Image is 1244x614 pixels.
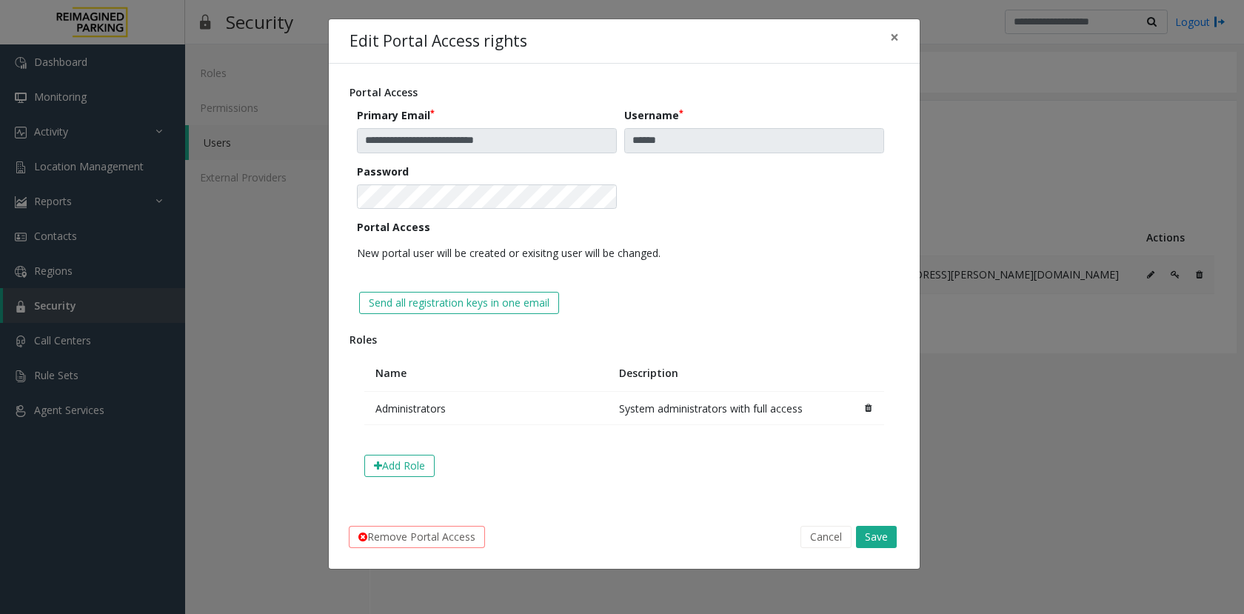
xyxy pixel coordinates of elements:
label: Password [357,164,409,179]
button: Close [880,19,909,56]
th: Name [364,355,609,392]
label: Portal Access [357,219,430,235]
button: Send all registration keys in one email [359,292,559,314]
span: Portal Access [350,85,418,99]
p: New portal user will be created or exisitng user will be changed. [357,240,884,266]
label: Username [624,107,683,123]
label: Primary Email [357,107,435,123]
td: Administrators [364,392,609,425]
th: Description [608,355,852,392]
span: × [890,27,899,47]
button: Add Role [364,455,435,477]
h4: Edit Portal Access rights [350,30,527,53]
td: System administrators with full access [608,392,852,425]
button: Save [856,526,897,548]
button: Cancel [800,526,852,548]
button: Remove Portal Access [349,526,485,548]
span: Roles [350,333,377,347]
